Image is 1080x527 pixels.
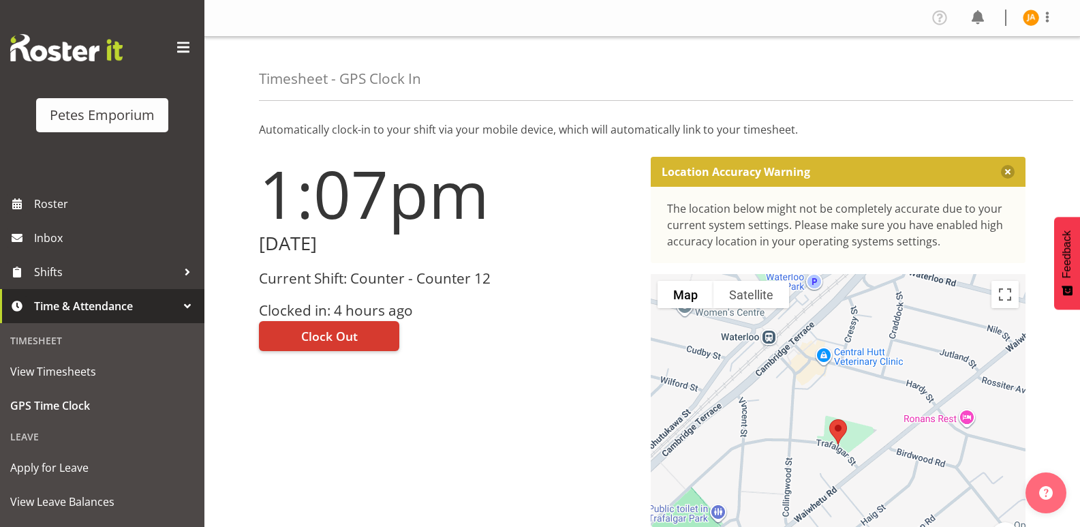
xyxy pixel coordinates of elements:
button: Toggle fullscreen view [991,281,1019,308]
div: The location below might not be completely accurate due to your current system settings. Please m... [667,200,1010,250]
span: View Timesheets [10,361,194,382]
h2: [DATE] [259,233,634,254]
span: Feedback [1061,230,1073,278]
h3: Current Shift: Counter - Counter 12 [259,271,634,286]
img: help-xxl-2.png [1039,486,1053,500]
button: Clock Out [259,321,399,351]
h3: Clocked in: 4 hours ago [259,303,634,318]
span: GPS Time Clock [10,395,194,416]
span: View Leave Balances [10,492,194,512]
h4: Timesheet - GPS Clock In [259,71,421,87]
a: View Timesheets [3,355,201,389]
span: Apply for Leave [10,457,194,478]
a: View Leave Balances [3,485,201,519]
h1: 1:07pm [259,157,634,230]
img: Rosterit website logo [10,34,123,61]
div: Timesheet [3,327,201,355]
a: Apply for Leave [3,451,201,485]
button: Show street map [658,281,713,308]
button: Close message [1001,165,1015,179]
p: Location Accuracy Warning [662,165,810,179]
span: Shifts [34,262,177,282]
span: Clock Out [301,327,358,345]
span: Time & Attendance [34,296,177,316]
div: Petes Emporium [50,105,155,125]
span: Inbox [34,228,198,248]
span: Roster [34,194,198,214]
button: Feedback - Show survey [1054,217,1080,310]
img: jeseryl-armstrong10788.jpg [1023,10,1039,26]
div: Leave [3,423,201,451]
p: Automatically clock-in to your shift via your mobile device, which will automatically link to you... [259,121,1025,138]
a: GPS Time Clock [3,389,201,423]
button: Show satellite imagery [713,281,789,308]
